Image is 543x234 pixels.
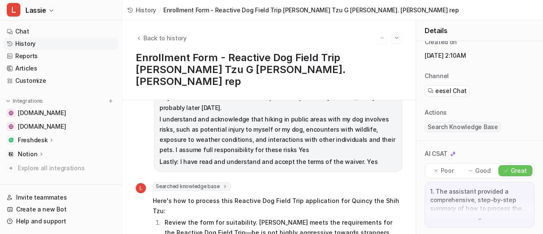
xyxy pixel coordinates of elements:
img: Next session [394,34,400,42]
img: eeselChat [428,88,434,94]
a: online.whenhoundsfly.com[DOMAIN_NAME] [3,121,118,133]
a: Help and support [3,215,118,227]
p: AI CSAT [425,149,448,158]
span: Back to history [143,34,187,42]
p: Actions [425,108,447,117]
div: Details [416,20,543,41]
span: Explore all integrations [18,161,115,175]
a: Customize [3,75,118,87]
span: [DOMAIN_NAME] [18,109,66,117]
p: Great [511,166,527,175]
a: Articles [3,62,118,74]
button: Go to next session [391,32,402,43]
span: Search Knowledge Base [425,122,501,132]
img: explore all integrations [7,164,15,172]
img: menu_add.svg [108,98,114,104]
a: Chat [3,25,118,37]
button: Back to history [136,34,187,42]
img: www.whenhoundsfly.com [8,110,14,116]
p: Notion [18,150,37,158]
p: Poor [441,166,454,175]
button: Go to previous session [377,32,388,43]
a: Create a new Bot [3,203,118,215]
p: Here's how to process this Reactive Dog Field Trip application for Quincy the Shih Tzu: [153,196,401,216]
h1: Enrollment Form - Reactive Dog Field Trip [PERSON_NAME] Tzu G [PERSON_NAME]. [PERSON_NAME] rep [136,52,402,88]
img: Freshdesk [8,138,14,143]
p: [DATE] 2:10AM [425,51,535,60]
p: Freshdesk [18,136,48,144]
span: Searched knowledge base [153,182,231,191]
p: Channel [425,72,449,80]
a: www.whenhoundsfly.com[DOMAIN_NAME] [3,107,118,119]
span: History [136,6,156,14]
img: online.whenhoundsfly.com [8,124,14,129]
p: Created on [425,38,457,46]
a: History [127,6,156,14]
a: Invite teammates [3,192,118,203]
span: L [136,183,146,193]
a: History [3,38,118,50]
p: Any additional comments? I will email proof of up to date [MEDICAL_DATA] probably later [DATE]. [160,93,397,113]
p: Good [475,166,491,175]
img: Notion [8,152,14,157]
span: Lassie [25,4,46,16]
p: I understand and acknowledge that hiking in public areas with my dog involves risks, such as pote... [160,114,397,155]
span: Enrollment Form - Reactive Dog Field Trip [PERSON_NAME] Tzu G [PERSON_NAME]. [PERSON_NAME] rep [163,6,459,14]
p: Lastly: I have read and understand and accept the terms of the waiver. Yes [160,157,397,167]
p: Integrations [13,98,43,104]
img: expand menu [5,98,11,104]
a: eesel Chat [428,87,467,95]
img: down-arrow [477,216,483,222]
a: Explore all integrations [3,162,118,174]
span: / [159,6,161,14]
img: Previous session [379,34,385,42]
span: eesel Chat [435,87,467,95]
a: Reports [3,50,118,62]
button: Integrations [3,97,45,105]
span: [DOMAIN_NAME] [18,122,66,131]
p: 1. The assistant provided a comprehensive, step-by-step summary of how to process the specific en... [430,187,529,213]
span: L [7,3,20,17]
